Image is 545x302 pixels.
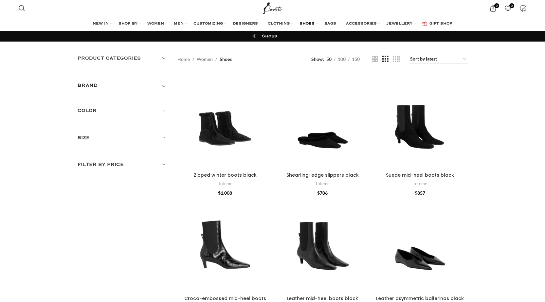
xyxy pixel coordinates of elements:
span: WOMEN [147,21,164,27]
a: Toteme [413,181,427,187]
a: Leather asymmetric ballerinas black [376,295,464,302]
a: CLOTHING [268,17,293,30]
a: 0 [501,2,515,15]
a: 0 [486,2,500,15]
h5: Product categories [78,55,168,62]
span: 0 [494,3,499,8]
a: MEN [174,17,187,30]
span: JEWELLERY [387,21,412,27]
span: 50 [326,56,332,62]
bdi: 1,008 [218,190,232,196]
select: Shop order [409,55,468,64]
a: Grid view 4 [393,55,400,63]
span: Show [311,56,324,63]
a: Suede mid-heel boots black [372,74,468,169]
a: GIFT SHOP [422,17,452,30]
a: Grid view 2 [372,55,378,63]
span: DESIGNERS [233,21,258,27]
bdi: 857 [415,190,425,196]
span: 100 [338,56,346,62]
h5: Color [78,107,168,114]
span: $ [218,190,221,196]
span: MEN [174,21,184,27]
a: Go back [252,31,262,41]
span: 0 [509,3,514,8]
span: SHOES [300,21,315,27]
div: My Wishlist [501,2,515,15]
a: SHOP BY [118,17,141,30]
a: NEW IN [93,17,112,30]
a: Suede mid-heel boots black [386,172,454,178]
h5: Size [78,134,168,141]
span: SHOP BY [118,21,137,27]
a: CUSTOMIZING [193,17,226,30]
a: Zipped winter boots black [194,172,257,178]
span: CUSTOMIZING [193,21,223,27]
h5: BRAND [78,82,98,89]
a: JEWELLERY [387,17,416,30]
a: DESIGNERS [233,17,261,30]
a: Search [15,2,28,15]
a: SHOES [300,17,318,30]
span: $ [415,190,417,196]
nav: Breadcrumb [177,56,232,63]
a: Shearling-edge slippers black [275,74,371,169]
span: Shoes [220,56,232,63]
a: Toteme [218,181,232,187]
h5: Filter by price [78,161,168,168]
a: Zipped winter boots black [177,74,273,169]
a: 150 [350,56,362,63]
img: GiftBag [422,22,427,26]
a: BAGS [324,17,339,30]
a: Croco-embossed mid-heel boots black [177,197,273,293]
a: Site logo [262,5,283,10]
a: Leather mid-heel boots black [287,295,358,302]
a: Grid view 3 [382,55,389,63]
a: Toteme [315,181,330,187]
span: 150 [352,56,360,62]
span: NEW IN [93,21,109,27]
span: $ [317,190,320,196]
a: Home [177,56,190,63]
a: Women [197,56,213,63]
span: ACCESSORIES [346,21,377,27]
a: Leather mid-heel boots black [275,197,371,293]
span: CLOTHING [268,21,290,27]
h1: Shoes [262,33,277,39]
a: Leather asymmetric ballerinas black [372,197,468,293]
span: GIFT SHOP [429,21,452,27]
span: BAGS [324,21,336,27]
a: ACCESSORIES [346,17,380,30]
div: Main navigation [15,17,530,30]
a: Shearling-edge slippers black [286,172,359,178]
a: 50 [324,56,334,63]
a: 100 [336,56,348,63]
bdi: 706 [317,190,328,196]
a: WOMEN [147,17,167,30]
div: Toggle filter [78,81,168,93]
